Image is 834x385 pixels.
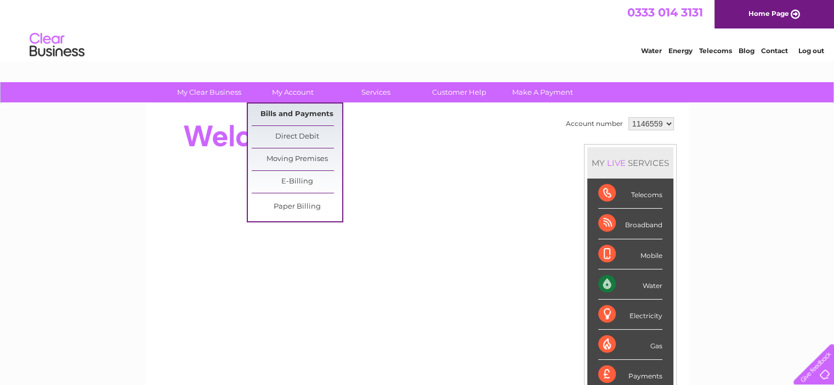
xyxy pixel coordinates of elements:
a: Blog [739,47,754,55]
a: Direct Debit [252,126,342,148]
a: Contact [761,47,788,55]
div: LIVE [605,158,628,168]
div: Gas [598,330,662,360]
a: Log out [798,47,824,55]
div: Telecoms [598,179,662,209]
div: Water [598,269,662,300]
div: Broadband [598,209,662,239]
a: Paper Billing [252,196,342,218]
a: My Account [247,82,338,102]
td: Account number [563,114,626,133]
a: Energy [668,47,693,55]
a: Telecoms [699,47,732,55]
a: Bills and Payments [252,104,342,125]
a: Services [331,82,421,102]
a: 0333 014 3131 [627,5,703,19]
a: Moving Premises [252,148,342,170]
a: Make A Payment [497,82,588,102]
div: Electricity [598,300,662,330]
div: Mobile [598,239,662,269]
a: Customer Help [414,82,504,102]
div: MY SERVICES [587,147,673,179]
a: Water [641,47,662,55]
img: logo.png [29,28,85,62]
div: Clear Business is a trading name of Verastar Limited (registered in [GEOGRAPHIC_DATA] No. 3667643... [158,6,677,53]
a: E-Billing [252,171,342,193]
a: My Clear Business [164,82,254,102]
